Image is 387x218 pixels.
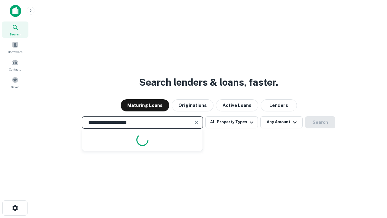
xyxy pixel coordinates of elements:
[192,118,201,127] button: Clear
[2,21,28,38] a: Search
[139,75,278,90] h3: Search lenders & loans, faster.
[205,116,258,128] button: All Property Types
[10,32,21,37] span: Search
[2,57,28,73] a: Contacts
[10,5,21,17] img: capitalize-icon.png
[2,39,28,55] a: Borrowers
[11,84,20,89] span: Saved
[357,170,387,199] iframe: Chat Widget
[261,99,297,111] button: Lenders
[8,49,22,54] span: Borrowers
[9,67,21,72] span: Contacts
[216,99,258,111] button: Active Loans
[260,116,303,128] button: Any Amount
[172,99,213,111] button: Originations
[121,99,169,111] button: Maturing Loans
[2,74,28,91] a: Saved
